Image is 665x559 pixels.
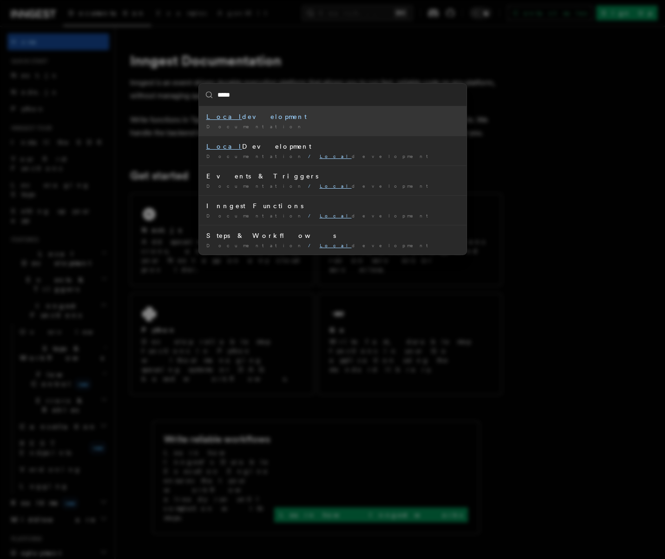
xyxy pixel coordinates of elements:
[206,142,459,151] div: Development
[206,183,304,189] span: Documentation
[308,213,316,218] span: /
[206,143,242,150] mark: Local
[206,112,459,121] div: development
[206,201,459,210] div: Inngest Functions
[308,243,316,248] span: /
[206,213,304,218] span: Documentation
[308,153,316,159] span: /
[206,153,304,159] span: Documentation
[320,213,434,218] span: development
[308,183,316,189] span: /
[320,243,352,248] mark: Local
[206,231,459,240] div: Steps & Workflows
[320,243,434,248] span: development
[206,243,304,248] span: Documentation
[320,153,352,159] mark: Local
[206,113,242,120] mark: Local
[206,124,304,129] span: Documentation
[320,153,434,159] span: development
[320,213,352,218] mark: Local
[320,183,434,189] span: development
[320,183,352,189] mark: Local
[206,171,459,181] div: Events & Triggers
